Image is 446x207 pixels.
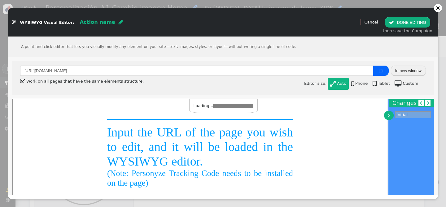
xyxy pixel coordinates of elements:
div: Loading... [190,99,258,113]
div: Auto [337,80,346,87]
a:  Tablet [370,78,392,90]
a:  Custom [392,78,421,90]
div: Tablet [378,80,390,87]
a:  Auto [328,78,349,90]
div: (Note: Personyze Tracking Code needs to be installed on the page) [94,69,280,88]
div: then save the Campaign [383,28,432,34]
span:  [388,112,390,118]
div: Custom [403,80,418,87]
span:  [119,19,123,24]
a:  Phone [349,78,370,90]
span:  [389,20,394,25]
span: Changes [392,100,417,106]
a:  [418,100,424,106]
span: Action name [80,19,115,25]
a:  [384,111,394,120]
span:  [20,76,25,86]
div: Editor size: [304,76,426,91]
div: Input the URL of the page you wish to edit, and it will be loaded in the WYSIWYG editor. For more... [94,20,280,206]
div: A point-and-click editor that lets you visually modify any element on your site—text, images, sty... [8,37,438,57]
span:  [351,80,354,87]
nobr: Initial [396,112,408,117]
a:  [425,100,431,106]
span: WYSIWYG Visual Editor: [20,20,74,25]
input: Please, type URL of a page of your site that you want to edit [20,66,373,76]
span:  [12,20,16,24]
span:  [427,100,429,106]
button: In new window [391,66,426,76]
span:  [395,80,401,87]
button: DONE EDITING [385,17,430,28]
div: Phone [355,80,368,87]
p: Next, as you hover your mouse over various parts of the page, you’ll notice that it highlights va... [94,101,280,159]
label: Work on all pages that have the same elements structure. [20,79,144,84]
span:  [330,80,336,87]
span:  [373,80,377,87]
a: Cancel [364,20,378,24]
span:  [420,100,422,106]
